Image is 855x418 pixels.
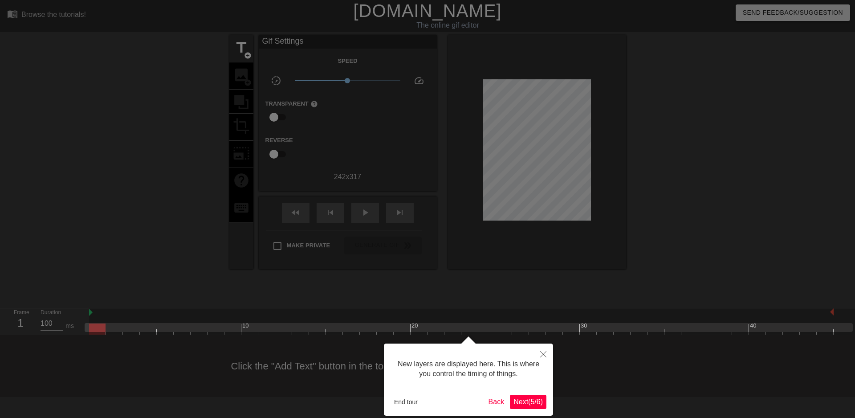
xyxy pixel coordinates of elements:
button: Next [510,395,546,409]
button: Back [485,395,508,409]
button: End tour [391,395,421,409]
button: Close [533,344,553,364]
div: New layers are displayed here. This is where you control the timing of things. [391,350,546,388]
span: Next ( 5 / 6 ) [513,398,543,406]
